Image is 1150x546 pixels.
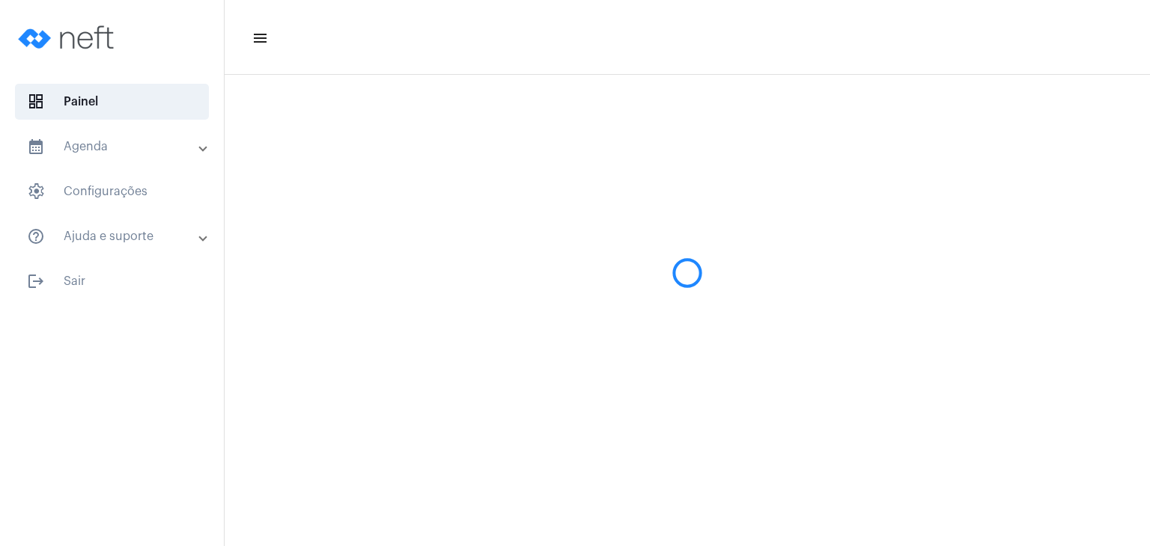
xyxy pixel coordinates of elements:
mat-expansion-panel-header: sidenav iconAgenda [9,129,224,165]
mat-icon: sidenav icon [27,138,45,156]
mat-icon: sidenav icon [27,272,45,290]
span: sidenav icon [27,93,45,111]
span: Sair [15,263,209,299]
mat-icon: sidenav icon [27,227,45,245]
span: Painel [15,84,209,120]
mat-panel-title: Ajuda e suporte [27,227,200,245]
span: sidenav icon [27,182,45,200]
mat-icon: sidenav icon [252,29,267,47]
mat-panel-title: Agenda [27,138,200,156]
img: logo-neft-novo-2.png [12,7,124,67]
mat-expansion-panel-header: sidenav iconAjuda e suporte [9,218,224,254]
span: Configurações [15,174,209,209]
